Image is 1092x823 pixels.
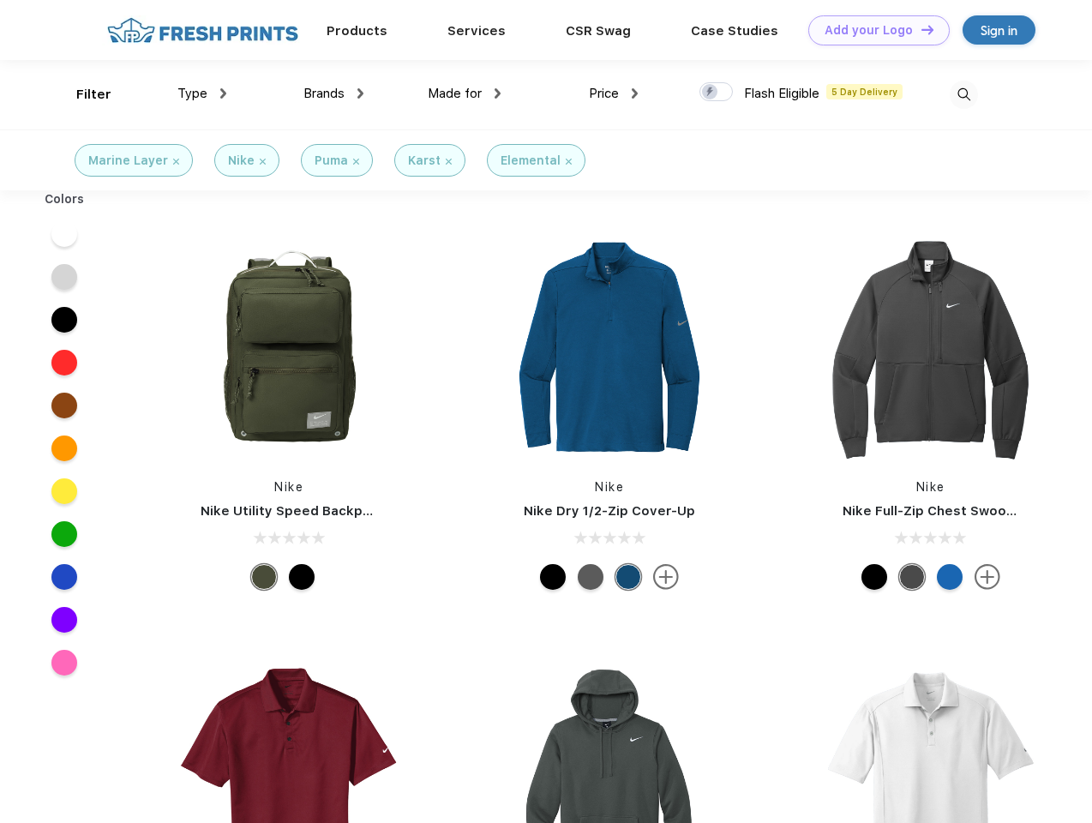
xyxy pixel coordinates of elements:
[566,159,572,165] img: filter_cancel.svg
[524,503,695,519] a: Nike Dry 1/2-Zip Cover-Up
[825,23,913,38] div: Add your Logo
[615,564,641,590] div: Gym Blue
[201,503,386,519] a: Nike Utility Speed Backpack
[540,564,566,590] div: Black
[251,564,277,590] div: Cargo Khaki
[501,152,561,170] div: Elemental
[981,21,1017,40] div: Sign in
[408,152,441,170] div: Karst
[899,564,925,590] div: Anthracite
[975,564,1000,590] img: more.svg
[843,503,1071,519] a: Nike Full-Zip Chest Swoosh Jacket
[446,159,452,165] img: filter_cancel.svg
[589,86,619,101] span: Price
[578,564,603,590] div: Black Heather
[826,84,903,99] span: 5 Day Delivery
[817,233,1045,461] img: func=resize&h=266
[495,88,501,99] img: dropdown.png
[595,480,624,494] a: Nike
[289,564,315,590] div: Black
[303,86,345,101] span: Brands
[963,15,1035,45] a: Sign in
[228,152,255,170] div: Nike
[861,564,887,590] div: Black
[274,480,303,494] a: Nike
[653,564,679,590] img: more.svg
[744,86,819,101] span: Flash Eligible
[327,23,387,39] a: Products
[921,25,933,34] img: DT
[102,15,303,45] img: fo%20logo%202.webp
[916,480,945,494] a: Nike
[220,88,226,99] img: dropdown.png
[353,159,359,165] img: filter_cancel.svg
[32,190,98,208] div: Colors
[177,86,207,101] span: Type
[173,159,179,165] img: filter_cancel.svg
[175,233,403,461] img: func=resize&h=266
[357,88,363,99] img: dropdown.png
[76,85,111,105] div: Filter
[428,86,482,101] span: Made for
[315,152,348,170] div: Puma
[632,88,638,99] img: dropdown.png
[937,564,963,590] div: Royal
[260,159,266,165] img: filter_cancel.svg
[950,81,978,109] img: desktop_search.svg
[566,23,631,39] a: CSR Swag
[447,23,506,39] a: Services
[88,152,168,170] div: Marine Layer
[495,233,723,461] img: func=resize&h=266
